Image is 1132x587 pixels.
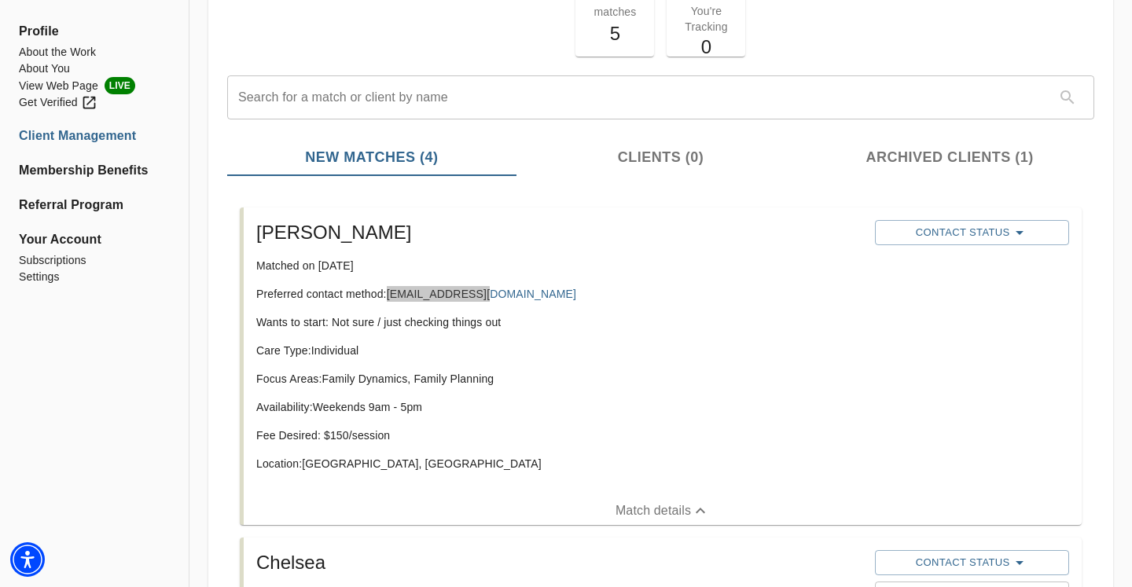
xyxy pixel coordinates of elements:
[19,252,170,269] a: Subscriptions
[19,22,170,41] span: Profile
[105,77,135,94] span: LIVE
[19,230,170,249] span: Your Account
[526,147,796,168] span: Clients (0)
[19,94,97,111] div: Get Verified
[256,427,862,443] p: Fee Desired: $ 150 /session
[244,497,1082,525] button: Match details
[616,501,691,520] p: Match details
[19,94,170,111] a: Get Verified
[256,286,862,302] p: Preferred contact method:
[256,343,862,358] p: Care Type: Individual
[814,147,1085,168] span: Archived Clients (1)
[256,258,862,273] p: Matched on [DATE]
[19,127,170,145] a: Client Management
[883,223,1060,242] span: Contact Status
[19,161,170,180] a: Membership Benefits
[19,196,170,215] a: Referral Program
[676,35,736,60] h5: 0
[883,553,1060,572] span: Contact Status
[256,456,862,471] p: Location: [GEOGRAPHIC_DATA], [GEOGRAPHIC_DATA]
[19,61,170,77] a: About You
[256,399,862,415] p: Availability: Weekends 9am - 5pm
[237,147,507,168] span: New Matches (4)
[19,44,170,61] a: About the Work
[585,21,645,46] h5: 5
[256,220,862,245] h5: [PERSON_NAME]
[256,371,862,387] p: Focus Areas: Family Dynamics, Family Planning
[875,220,1068,245] button: Contact Status
[19,269,170,285] a: Settings
[10,542,45,577] div: Accessibility Menu
[256,550,862,575] h5: Chelsea
[387,288,576,300] a: [EMAIL_ADDRESS][DOMAIN_NAME]
[19,77,170,94] li: View Web Page
[19,77,170,94] a: View Web PageLIVE
[875,550,1068,575] button: Contact Status
[256,314,862,330] p: Wants to start: Not sure / just checking things out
